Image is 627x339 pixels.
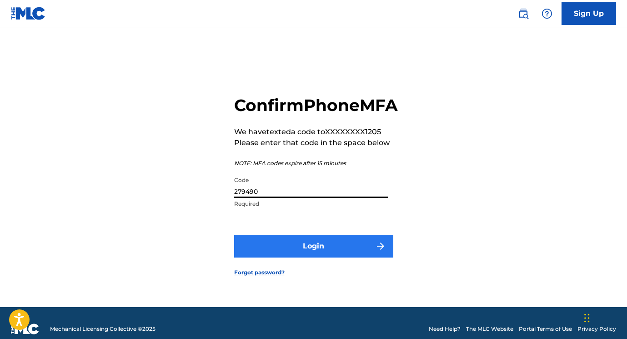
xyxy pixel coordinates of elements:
[234,159,398,167] p: NOTE: MFA codes expire after 15 minutes
[234,200,388,208] p: Required
[518,8,529,19] img: search
[429,325,461,333] a: Need Help?
[562,2,616,25] a: Sign Up
[375,241,386,252] img: f7272a7cc735f4ea7f67.svg
[234,268,285,277] a: Forgot password?
[542,8,552,19] img: help
[234,137,398,148] p: Please enter that code in the space below
[538,5,556,23] div: Help
[11,324,39,334] img: logo
[11,7,46,20] img: MLC Logo
[582,295,627,339] iframe: Chat Widget
[466,325,513,333] a: The MLC Website
[519,325,572,333] a: Portal Terms of Use
[50,325,155,333] span: Mechanical Licensing Collective © 2025
[234,235,393,258] button: Login
[234,126,398,137] p: We have texted a code to XXXXXXXX1205
[514,5,532,23] a: Public Search
[584,304,590,332] div: Drag
[234,95,398,116] h2: Confirm Phone MFA
[577,325,616,333] a: Privacy Policy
